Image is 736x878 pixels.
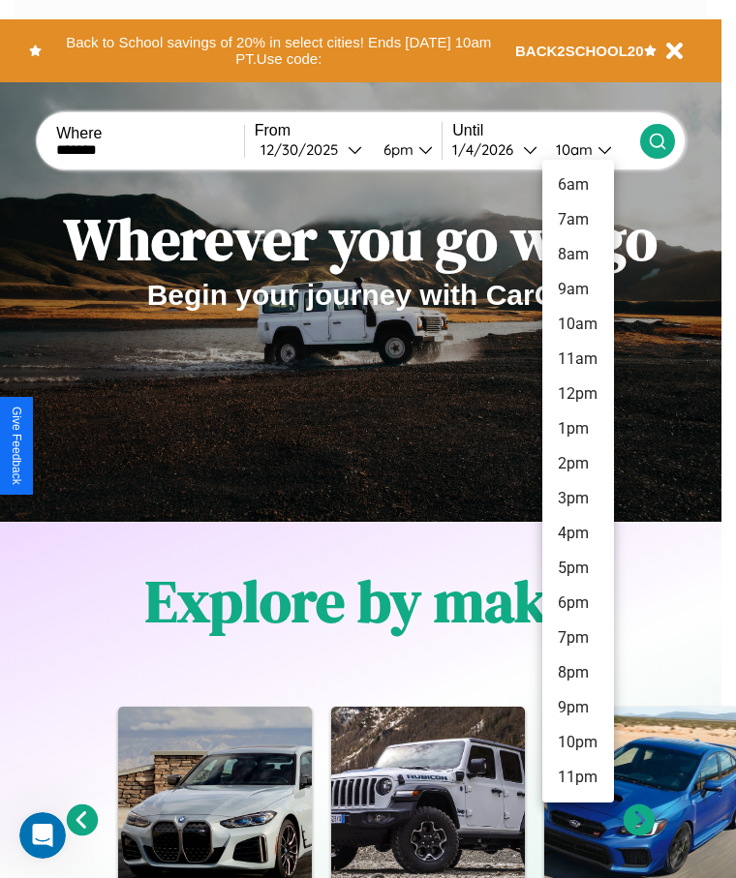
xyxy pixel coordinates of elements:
li: 5pm [542,551,614,586]
div: Give Feedback [10,407,23,485]
li: 4pm [542,516,614,551]
li: 10pm [542,725,614,760]
li: 12pm [542,377,614,411]
li: 10am [542,307,614,342]
li: 3pm [542,481,614,516]
li: 8pm [542,655,614,690]
li: 1pm [542,411,614,446]
li: 8am [542,237,614,272]
li: 6am [542,167,614,202]
li: 11pm [542,760,614,795]
li: 9am [542,272,614,307]
li: 7am [542,202,614,237]
li: 9pm [542,690,614,725]
li: 11am [542,342,614,377]
li: 7pm [542,621,614,655]
li: 6pm [542,586,614,621]
iframe: Intercom live chat [19,812,66,859]
li: 2pm [542,446,614,481]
